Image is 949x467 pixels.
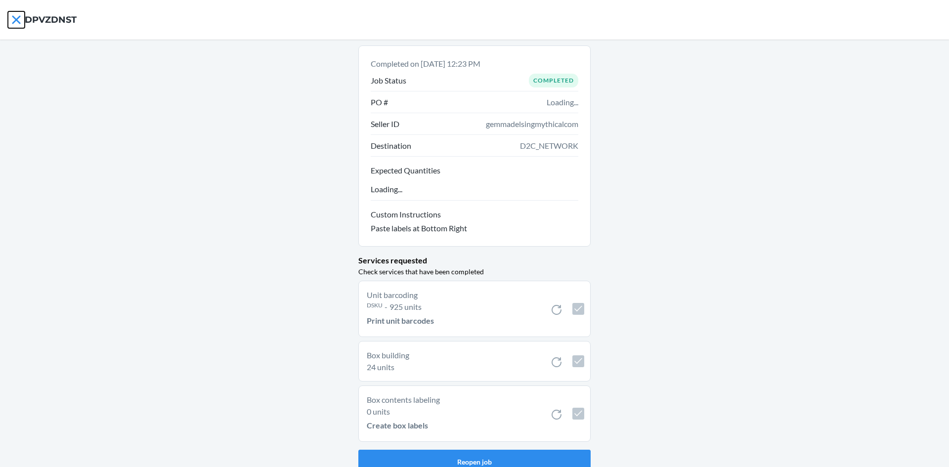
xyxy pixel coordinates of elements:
p: DSKU [367,301,383,313]
p: Completed on [DATE] 12:23 PM [371,58,578,70]
p: Check services that have been completed [358,266,484,277]
p: Create box labels [367,420,428,431]
p: Loading... [371,183,402,195]
p: 925 units [389,301,422,313]
span: D2C_NETWORK [520,140,578,152]
p: - [385,301,388,313]
p: Seller ID [371,118,399,130]
button: Create box labels [367,418,428,433]
span: Loading... [547,96,578,108]
p: 0 units [367,406,390,418]
button: Custom Instructions [371,209,578,222]
p: Box contents labeling [367,394,539,406]
button: Print unit barcodes [367,313,434,329]
p: Unit barcoding [367,289,539,301]
p: 24 units [367,361,394,373]
p: Paste labels at Bottom Right [371,222,467,234]
p: Services requested [358,255,427,266]
h4: DPVZDNST [25,13,77,26]
p: Print unit barcodes [367,315,434,327]
p: Destination [371,140,411,152]
p: Custom Instructions [371,209,578,220]
p: Job Status [371,75,406,86]
span: gemmadelsingmythicalcom [486,118,578,130]
p: Box building [367,349,539,361]
button: Expected Quantities [371,165,578,178]
p: Expected Quantities [371,165,578,176]
p: PO # [371,96,388,108]
div: Completed [529,74,578,87]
